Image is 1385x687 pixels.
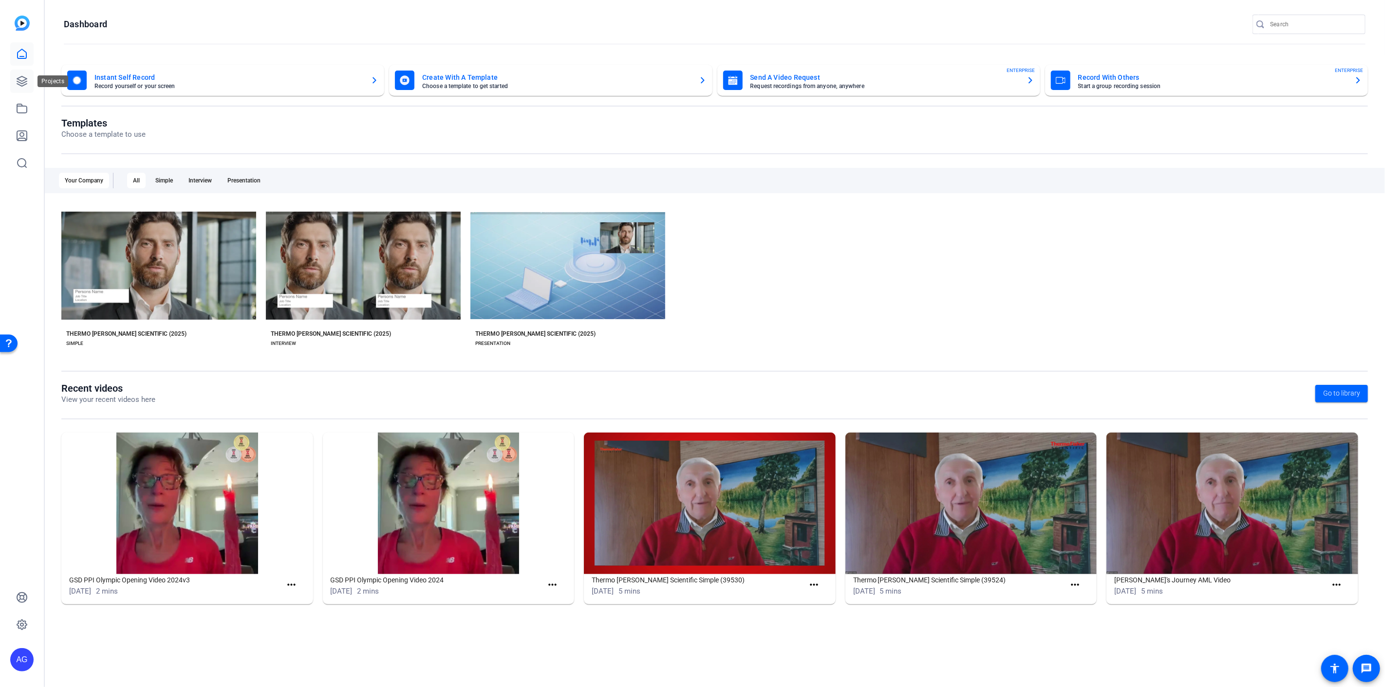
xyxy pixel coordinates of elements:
[1335,67,1363,74] span: ENTERPRISE
[69,587,91,596] span: [DATE]
[1078,72,1347,83] mat-card-title: Record With Others
[94,72,363,83] mat-card-title: Instant Self Record
[750,72,1019,83] mat-card-title: Send A Video Request
[422,72,691,83] mat-card-title: Create With A Template
[618,587,640,596] span: 5 mins
[10,648,34,671] div: AG
[1329,663,1341,674] mat-icon: accessibility
[66,330,187,338] div: THERMO [PERSON_NAME] SCIENTIFIC (2025)
[853,587,875,596] span: [DATE]
[1114,574,1327,586] h1: [PERSON_NAME]'s Journey AML Video
[15,16,30,31] img: blue-gradient.svg
[475,330,596,338] div: THERMO [PERSON_NAME] SCIENTIFIC (2025)
[1045,65,1368,96] button: Record With OthersStart a group recording sessionENTERPRISE
[808,579,820,591] mat-icon: more_horiz
[66,340,83,347] div: SIMPLE
[717,65,1040,96] button: Send A Video RequestRequest recordings from anyone, anywhereENTERPRISE
[1106,433,1358,574] img: Ralph's Journey AML Video
[750,83,1019,89] mat-card-subtitle: Request recordings from anyone, anywhere
[1069,579,1082,591] mat-icon: more_horiz
[323,433,575,574] img: GSD PPI Olympic Opening Video 2024
[1078,83,1347,89] mat-card-subtitle: Start a group recording session
[271,330,391,338] div: THERMO [PERSON_NAME] SCIENTIFIC (2025)
[64,18,107,30] h1: Dashboard
[285,579,298,591] mat-icon: more_horiz
[183,173,218,188] div: Interview
[61,394,155,405] p: View your recent videos here
[1315,385,1368,402] a: Go to library
[853,574,1066,586] h1: Thermo [PERSON_NAME] Scientific Simple (39524)
[1323,388,1360,398] span: Go to library
[61,117,146,129] h1: Templates
[331,587,353,596] span: [DATE]
[880,587,902,596] span: 5 mins
[331,574,543,586] h1: GSD PPI Olympic Opening Video 2024
[37,75,68,87] div: Projects
[271,340,296,347] div: INTERVIEW
[584,433,836,574] img: Thermo Fisher Scientific Simple (39530)
[422,83,691,89] mat-card-subtitle: Choose a template to get started
[94,83,363,89] mat-card-subtitle: Record yourself or your screen
[389,65,712,96] button: Create With A TemplateChoose a template to get started
[546,579,559,591] mat-icon: more_horiz
[150,173,179,188] div: Simple
[127,173,146,188] div: All
[96,587,118,596] span: 2 mins
[61,433,313,574] img: GSD PPI Olympic Opening Video 2024v3
[61,382,155,394] h1: Recent videos
[1270,18,1358,30] input: Search
[222,173,266,188] div: Presentation
[61,65,384,96] button: Instant Self RecordRecord yourself or your screen
[69,574,281,586] h1: GSD PPI Olympic Opening Video 2024v3
[357,587,379,596] span: 2 mins
[475,340,510,347] div: PRESENTATION
[1114,587,1136,596] span: [DATE]
[845,433,1097,574] img: Thermo Fisher Scientific Simple (39524)
[59,173,109,188] div: Your Company
[61,129,146,140] p: Choose a template to use
[1007,67,1035,74] span: ENTERPRISE
[592,587,614,596] span: [DATE]
[1330,579,1343,591] mat-icon: more_horiz
[1361,663,1372,674] mat-icon: message
[592,574,804,586] h1: Thermo [PERSON_NAME] Scientific Simple (39530)
[1141,587,1163,596] span: 5 mins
